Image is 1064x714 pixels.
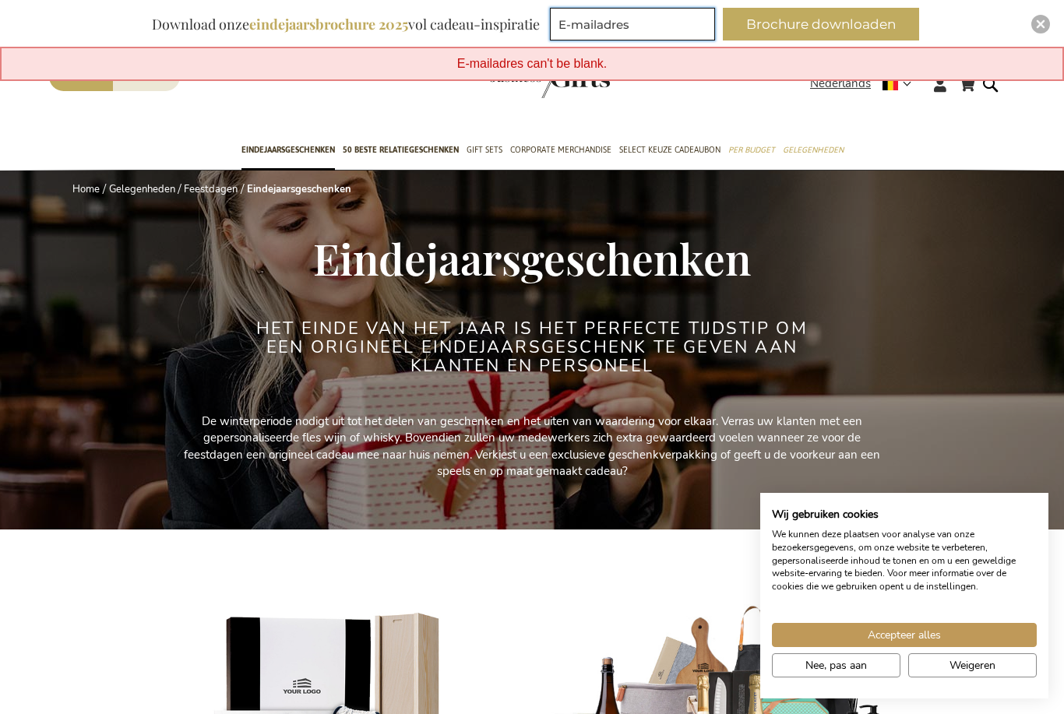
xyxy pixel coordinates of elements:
a: Feestdagen [184,182,238,196]
span: Gelegenheden [783,142,844,158]
span: Per Budget [728,142,775,158]
div: Nederlands [810,75,921,93]
b: eindejaarsbrochure 2025 [249,15,408,33]
span: Nederlands [810,75,871,93]
span: E-mailadres can't be blank. [457,57,607,70]
span: Corporate Merchandise [510,142,611,158]
p: We kunnen deze plaatsen voor analyse van onze bezoekersgegevens, om onze website te verbeteren, g... [772,528,1037,593]
input: E-mailadres [550,8,715,40]
span: 50 beste relatiegeschenken [343,142,459,158]
div: Download onze vol cadeau-inspiratie [145,8,547,40]
span: Eindejaarsgeschenken [313,229,751,287]
div: Close [1031,15,1050,33]
button: Alle cookies weigeren [908,653,1037,677]
button: Pas cookie voorkeuren aan [772,653,900,677]
form: marketing offers and promotions [550,8,720,45]
span: Select Keuze Cadeaubon [619,142,720,158]
button: Brochure downloaden [723,8,919,40]
span: Accepteer alles [868,627,941,643]
a: Home [72,182,100,196]
button: Accepteer alle cookies [772,623,1037,647]
h2: Het einde van het jaar is het perfecte tijdstip om een origineel eindejaarsgeschenk te geven aan ... [240,319,824,376]
span: Eindejaarsgeschenken [241,142,335,158]
span: Weigeren [949,657,995,674]
strong: Eindejaarsgeschenken [247,182,351,196]
h2: Wij gebruiken cookies [772,508,1037,522]
span: Nee, pas aan [805,657,867,674]
span: Gift Sets [467,142,502,158]
a: Gelegenheden [109,182,175,196]
img: Close [1036,19,1045,29]
p: De winterperiode nodigt uit tot het delen van geschenken en het uiten van waardering voor elkaar.... [181,413,883,480]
